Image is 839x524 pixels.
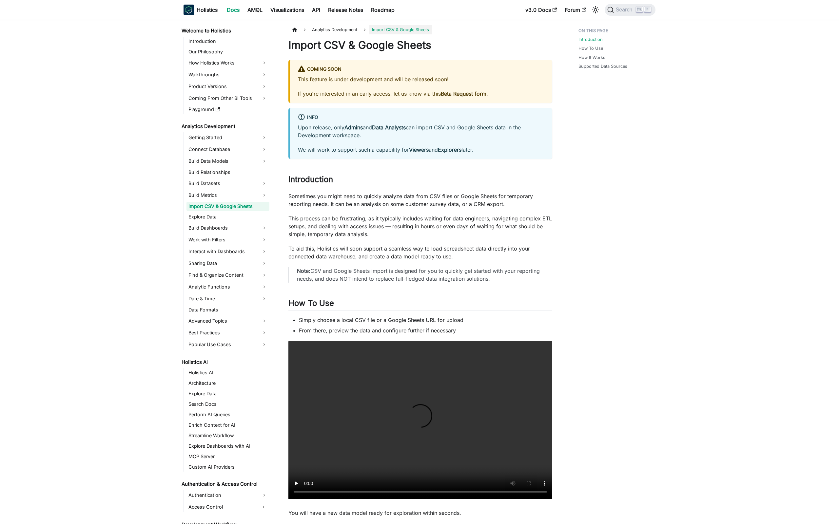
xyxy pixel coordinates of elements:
[324,5,367,15] a: Release Notes
[644,7,651,12] kbd: K
[186,339,269,350] a: Popular Use Cases
[186,246,269,257] a: Interact with Dashboards
[441,90,486,97] a: Beta Request form
[288,39,552,52] h1: Import CSV & Google Sheets
[298,113,544,122] div: info
[438,146,461,153] strong: Explorers
[180,26,269,35] a: Welcome to Holistics
[372,124,406,131] strong: Data Analysts
[186,105,269,114] a: Playground
[309,25,361,34] span: Analytics Development
[266,5,308,15] a: Visualizations
[244,5,266,15] a: AMQL
[367,5,399,15] a: Roadmap
[186,223,269,233] a: Build Dashboards
[186,132,269,143] a: Getting Started
[308,5,324,15] a: API
[614,7,636,13] span: Search
[186,58,269,68] a: How Holistics Works
[186,93,269,103] a: Coming From Other BI Tools
[186,421,269,430] a: Enrich Context for AI
[186,462,269,472] a: Custom AI Providers
[186,81,269,92] a: Product Versions
[369,25,432,34] span: Import CSV & Google Sheets
[186,202,269,211] a: Import CSV & Google Sheets
[186,212,269,221] a: Explore Data
[186,37,269,46] a: Introduction
[298,123,544,139] p: Upon release, only and can import CSV and Google Sheets data in the Development workspace.
[186,178,269,189] a: Build Datasets
[186,502,258,512] a: Access Control
[409,146,429,153] strong: Viewers
[186,368,269,377] a: Holistics AI
[288,175,552,187] h2: Introduction
[299,316,552,324] li: Simply choose a local CSV file or a Google Sheets URL for upload
[186,316,269,326] a: Advanced Topics
[288,245,552,260] p: To aid this, Holistics will soon support a seamless way to load spreadsheet data directly into yo...
[186,490,269,500] a: Authentication
[186,258,269,269] a: Sharing Data
[561,5,590,15] a: Forum
[258,502,269,512] button: Expand sidebar category 'Access Control'
[186,389,269,398] a: Explore Data
[180,479,269,489] a: Authentication & Access Control
[186,144,269,155] a: Connect Database
[288,25,552,34] nav: Breadcrumbs
[186,190,269,200] a: Build Metrics
[197,6,218,14] b: Holistics
[186,47,269,56] a: Our Philosophy
[186,293,269,304] a: Date & Time
[299,327,552,334] li: From there, preview the data and configure further if necessary
[180,122,269,131] a: Analytics Development
[590,5,601,15] button: Switch between dark and light mode (currently light mode)
[578,54,605,61] a: How It Works
[186,327,269,338] a: Best Practices
[297,267,544,283] p: CSV and Google Sheets import is designed for you to quickly get started with your reporting needs...
[578,36,603,43] a: Introduction
[186,270,269,280] a: Find & Organize Content
[186,282,269,292] a: Analytic Functions
[578,63,627,69] a: Supported Data Sources
[186,234,269,245] a: Work with Filters
[223,5,244,15] a: Docs
[186,69,269,80] a: Walkthroughs
[298,90,544,98] p: If you're interested in an early access, let us know via this .
[186,452,269,461] a: MCP Server
[177,20,275,524] nav: Docs sidebar
[186,410,269,419] a: Perform AI Queries
[298,65,544,74] div: Coming Soon
[186,379,269,388] a: Architecture
[184,5,194,15] img: Holistics
[288,192,552,208] p: Sometimes you might need to quickly analyze data from CSV files or Google Sheets for temporary re...
[288,215,552,238] p: This process can be frustrating, as it typically includes waiting for data engineers, navigating ...
[180,358,269,367] a: Holistics AI
[186,305,269,314] a: Data Formats
[297,268,310,274] strong: Note:
[184,5,218,15] a: HolisticsHolistics
[186,400,269,409] a: Search Docs
[288,25,301,34] a: Home page
[288,298,552,311] h2: How To Use
[521,5,561,15] a: v3.0 Docs
[605,4,655,16] button: Search (Ctrl+K)
[186,441,269,451] a: Explore Dashboards with AI
[288,509,552,517] p: You will have a new data model ready for exploration within seconds.
[186,156,269,166] a: Build Data Models
[186,168,269,177] a: Build Relationships
[288,341,552,499] video: Your browser does not support embedding video, but you can .
[186,431,269,440] a: Streamline Workflow
[344,124,363,131] strong: Admins
[578,45,603,51] a: How To Use
[298,75,544,83] p: This feature is under development and will be released soon!
[298,146,544,154] p: We will work to support such a capability for and later.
